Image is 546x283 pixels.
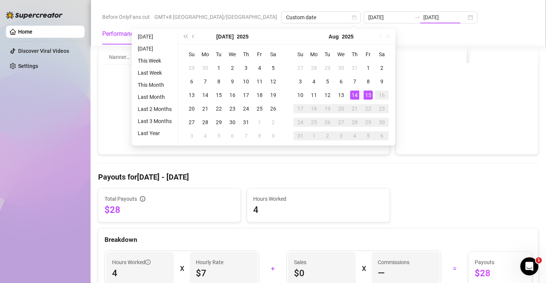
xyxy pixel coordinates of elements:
[154,11,277,23] span: GMT+8 [GEOGRAPHIC_DATA]/[GEOGRAPHIC_DATA]
[368,13,411,22] input: Start date
[253,195,383,203] span: Hours Worked
[105,204,234,216] span: $28
[214,29,234,38] div: Activity
[536,257,542,263] span: 1
[180,29,202,38] div: Payouts
[201,50,265,65] td: 4.0 h
[18,63,38,69] a: Settings
[520,257,538,275] iframe: Intercom live chat
[414,14,420,20] span: to
[105,235,532,245] div: Breakdown
[414,14,420,20] span: swap-right
[352,15,357,20] span: calendar
[112,267,168,279] span: 4
[264,263,282,275] div: +
[446,263,464,275] div: =
[294,267,350,279] span: $0
[145,260,151,265] span: info-circle
[6,11,63,19] img: logo-BBDzfeDw.svg
[102,29,168,38] div: Performance Breakdown
[196,258,223,266] article: Hourly Rate
[475,267,526,279] span: $28
[294,258,350,266] span: Sales
[102,11,150,23] span: Before OnlyFans cut
[137,50,200,65] td: $0
[378,267,385,279] span: —
[423,13,466,22] input: End date
[362,263,366,275] div: X
[475,258,526,266] span: Payouts
[112,258,151,266] span: Hours Worked
[140,196,145,201] span: info-circle
[286,12,356,23] span: Custom date
[318,53,330,61] span: 1 %
[98,172,538,182] h4: Payouts for [DATE] - [DATE]
[196,267,252,279] span: $7
[18,29,32,35] a: Home
[105,50,137,65] td: Nanner…
[105,195,137,203] span: Total Payouts
[18,48,69,54] a: Discover Viral Videos
[378,258,409,266] article: Commissions
[265,50,314,65] td: $0
[246,29,281,38] div: Sales Metrics
[180,263,184,275] div: X
[253,204,383,216] span: 4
